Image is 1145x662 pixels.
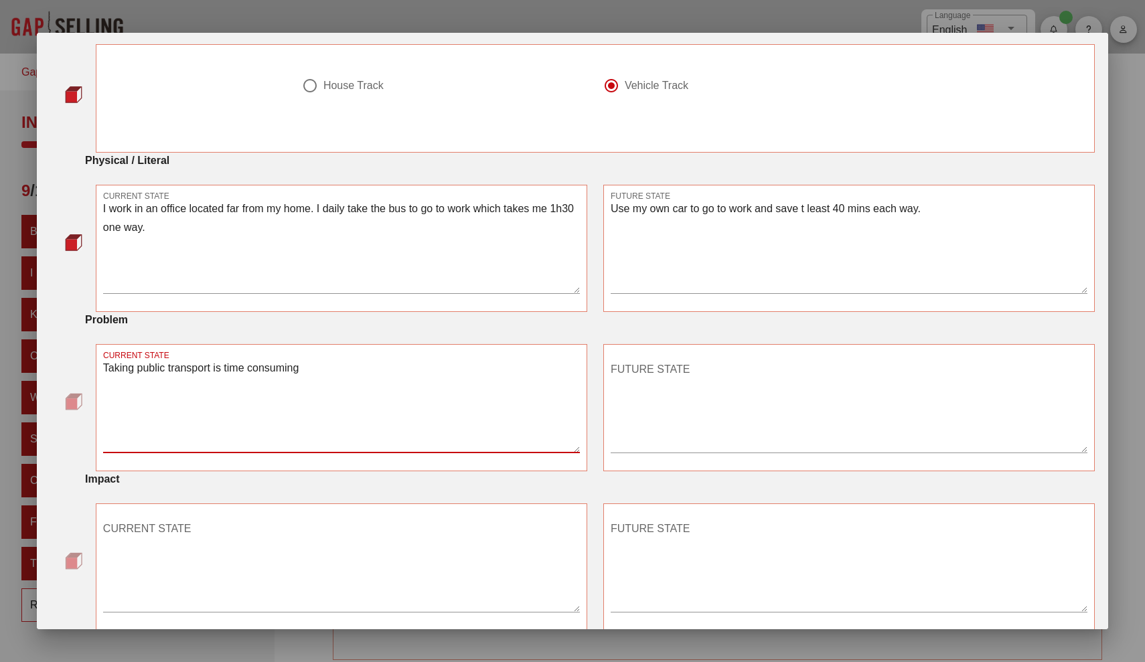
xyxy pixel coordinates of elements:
img: question-bullet-actve.png [65,234,82,251]
img: question-bullet-actve.png [65,86,82,103]
strong: Physical / Literal [85,155,169,166]
strong: Problem [85,314,128,325]
label: FUTURE STATE [611,191,670,201]
img: question-bullet.png [65,393,82,410]
img: question-bullet.png [65,552,82,570]
div: House Track [323,79,384,92]
label: CURRENT STATE [103,191,169,201]
strong: Impact [85,473,120,485]
div: Vehicle Track [625,79,688,92]
label: CURRENT STATE [103,351,169,361]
